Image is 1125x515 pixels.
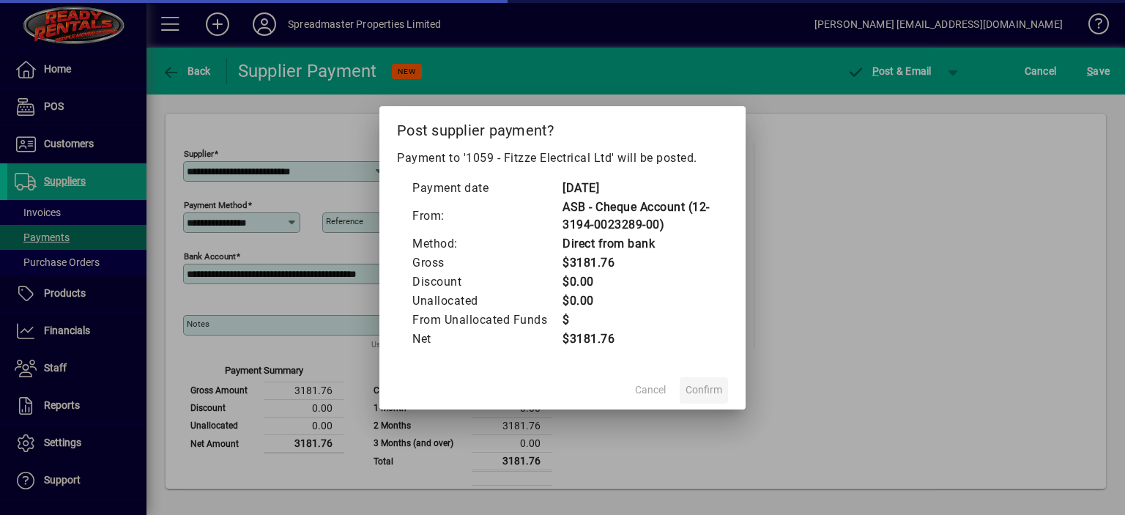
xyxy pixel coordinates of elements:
td: Discount [412,273,562,292]
td: $ [562,311,713,330]
h2: Post supplier payment? [379,106,746,149]
td: ASB - Cheque Account (12-3194-0023289-00) [562,198,713,234]
td: From: [412,198,562,234]
td: Gross [412,253,562,273]
td: Net [412,330,562,349]
td: From Unallocated Funds [412,311,562,330]
td: $0.00 [562,273,713,292]
td: Direct from bank [562,234,713,253]
td: [DATE] [562,179,713,198]
td: $3181.76 [562,330,713,349]
td: Unallocated [412,292,562,311]
td: Payment date [412,179,562,198]
td: Method: [412,234,562,253]
p: Payment to '1059 - Fitzze Electrical Ltd' will be posted. [397,149,728,167]
td: $0.00 [562,292,713,311]
td: $3181.76 [562,253,713,273]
